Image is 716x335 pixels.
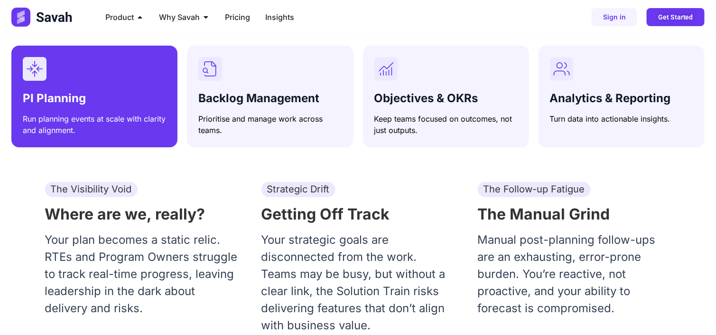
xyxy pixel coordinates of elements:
span: Backlog Management [198,91,319,105]
span: PI Planning [23,91,86,105]
h2: The Manual Grind [478,207,671,222]
span: The Follow-up Fatigue [484,183,585,195]
a: Get Started [647,8,705,26]
a: Analytics & ReportingTurn data into actionable insights. [539,46,705,147]
a: Backlog ManagementPrioritise and manage work across teams. [187,46,353,147]
p: Your strategic goals are disconnected from the work. Teams may be busy, but without a clear link,... [261,231,455,334]
span: Product [105,11,134,23]
p: Manual post-planning follow-ups are an exhausting, error-prone burden. You’re reactive, not proac... [478,231,671,317]
p: Keep teams focused on outcomes, not just outputs. [374,113,518,136]
a: Pricing [225,11,250,23]
img: Logo (2) [11,8,74,27]
nav: Menu [98,8,456,27]
h2: Where are we, really? [45,207,239,222]
p: Prioritise and manage work across teams. [198,113,342,136]
span: Sign in [603,14,626,20]
div: Menu Toggle [98,8,456,27]
p: Turn data into actionable insights. [550,113,693,124]
p: Run planning events at scale with clarity and alignment. [23,113,166,136]
span: Why Savah [159,11,200,23]
a: Sign in [592,8,637,26]
iframe: Chat Widget [669,289,716,335]
span: Get Started [658,14,693,20]
span: Analytics & Reporting [550,91,671,105]
a: Objectives & OKRsKeep teams focused on outcomes, not just outputs. [363,46,529,147]
a: PI PlanningRun planning events at scale with clarity and alignment. [11,46,177,147]
span: Objectives & OKRs [374,91,478,105]
p: Your plan becomes a static relic. RTEs and Program Owners struggle to track real-time progress, l... [45,231,239,317]
h2: Getting Off Track [261,207,455,222]
span: Strategic Drift [267,183,330,195]
span: The Visibility Void [51,183,132,195]
a: Insights [265,11,294,23]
